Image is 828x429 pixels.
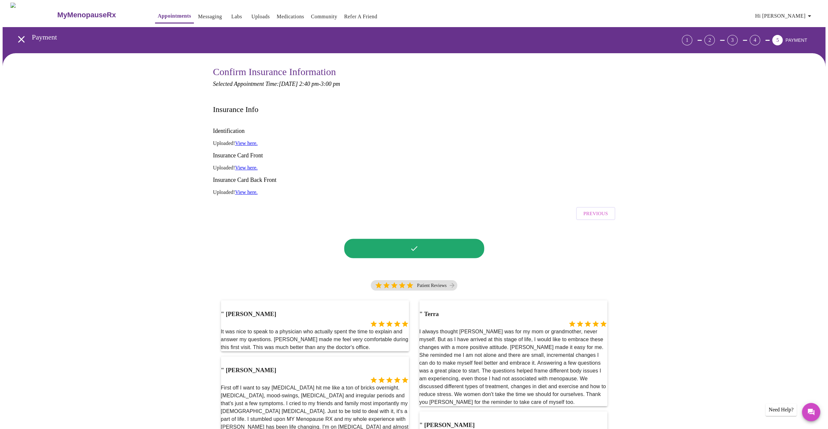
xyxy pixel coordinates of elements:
div: 2 [704,35,715,45]
h3: Confirm Insurance Information [213,66,615,77]
a: Labs [231,12,242,21]
button: Previous [576,207,615,220]
div: 5 Stars Patient Reviews [371,280,458,291]
button: open drawer [12,30,31,49]
a: View here. [235,140,258,146]
button: Appointments [155,9,194,24]
p: Patient Reviews [417,283,447,288]
a: View here. [235,165,258,170]
span: " [221,367,224,373]
p: Uploaded! [213,140,615,146]
button: Community [308,10,340,23]
a: Messaging [198,12,222,21]
span: Hi [PERSON_NAME] [755,11,813,21]
button: Messages [802,403,820,421]
h3: MyMenopauseRx [57,11,116,19]
button: Messaging [195,10,225,23]
div: Need Help? [765,404,797,416]
div: 1 [682,35,692,45]
img: MyMenopauseRx Logo [10,3,56,27]
p: It was nice to speak to a physician who actually spent the time to explain and answer my question... [221,328,409,351]
button: Uploads [249,10,273,23]
a: MyMenopauseRx [56,4,142,26]
span: Previous [583,209,608,218]
span: " [221,310,224,317]
h3: [PERSON_NAME] [419,421,475,429]
a: View here. [235,189,258,195]
span: PAYMENT [785,38,807,43]
a: Refer a Friend [344,12,377,21]
h3: Payment [32,33,646,41]
p: I always thought [PERSON_NAME] was for my mom or grandmother, never myself. But as I have arrived... [419,328,607,406]
a: Community [311,12,337,21]
h3: Insurance Card Back Front [213,177,615,183]
a: 5 Stars Patient Reviews [371,280,458,294]
p: Uploaded! [213,165,615,171]
a: Uploads [251,12,270,21]
p: Uploaded! [213,189,615,195]
h3: [PERSON_NAME] [221,367,276,374]
div: 3 [727,35,738,45]
button: Hi [PERSON_NAME] [753,9,816,23]
em: Selected Appointment Time: [DATE] 2:40 pm - 3:00 pm [213,81,340,87]
h3: Terra [419,310,439,318]
button: Labs [226,10,247,23]
a: Medications [277,12,304,21]
button: Refer a Friend [341,10,380,23]
span: " [419,310,423,317]
h3: Insurance Info [213,105,258,114]
h3: Insurance Card Front [213,152,615,159]
div: 5 [772,35,783,45]
h3: [PERSON_NAME] [221,310,276,318]
h3: Identification [213,128,615,135]
div: 4 [750,35,760,45]
a: Appointments [158,11,191,21]
button: Medications [274,10,307,23]
span: " [419,421,423,428]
